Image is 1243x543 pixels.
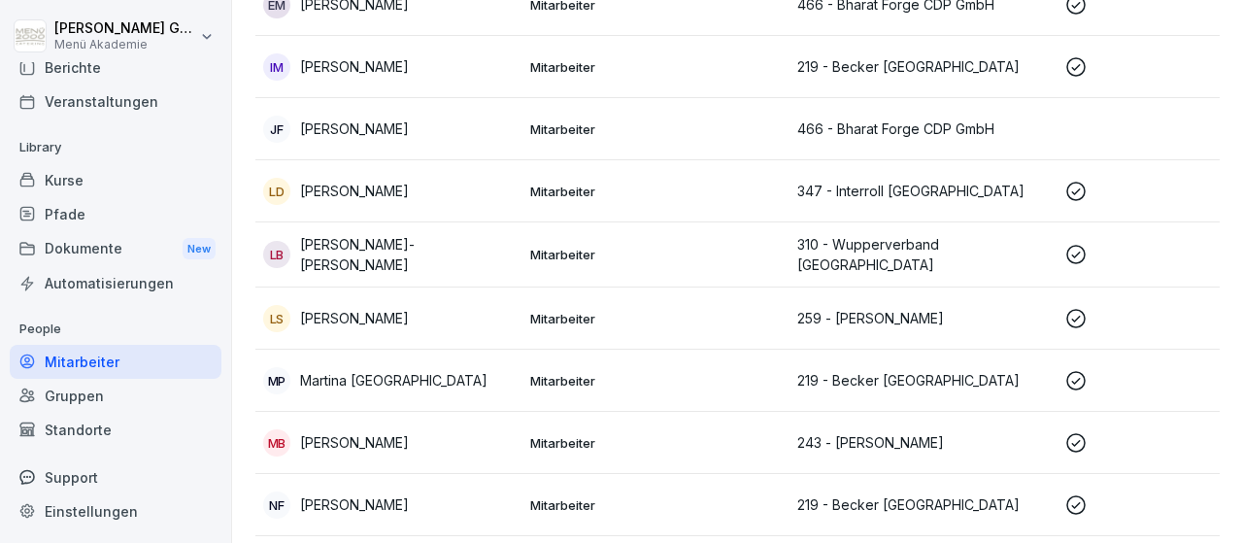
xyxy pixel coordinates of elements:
[10,85,221,119] a: Veranstaltungen
[10,460,221,494] div: Support
[797,370,1049,390] p: 219 - Becker [GEOGRAPHIC_DATA]
[10,494,221,528] a: Einstellungen
[797,119,1049,139] p: 466 - Bharat Forge CDP GmbH
[54,20,196,37] p: [PERSON_NAME] Greger
[10,266,221,300] a: Automatisierungen
[263,116,290,143] div: JF
[263,53,290,81] div: IM
[300,119,409,139] p: [PERSON_NAME]
[263,492,290,519] div: NF
[797,181,1049,201] p: 347 - Interroll [GEOGRAPHIC_DATA]
[797,432,1049,453] p: 243 - [PERSON_NAME]
[797,56,1049,77] p: 219 - Becker [GEOGRAPHIC_DATA]
[10,345,221,379] a: Mitarbeiter
[10,314,221,345] p: People
[530,372,782,390] p: Mitarbeiter
[183,238,216,260] div: New
[530,120,782,138] p: Mitarbeiter
[797,234,1049,275] p: 310 - Wupperverband [GEOGRAPHIC_DATA]
[10,197,221,231] a: Pfade
[10,132,221,163] p: Library
[797,308,1049,328] p: 259 - [PERSON_NAME]
[54,38,196,51] p: Menü Akademie
[530,434,782,452] p: Mitarbeiter
[530,183,782,200] p: Mitarbeiter
[10,231,221,267] a: DokumenteNew
[300,234,515,275] p: [PERSON_NAME]-[PERSON_NAME]
[530,496,782,514] p: Mitarbeiter
[797,494,1049,515] p: 219 - Becker [GEOGRAPHIC_DATA]
[530,58,782,76] p: Mitarbeiter
[530,310,782,327] p: Mitarbeiter
[263,429,290,457] div: MB
[263,367,290,394] div: MP
[10,51,221,85] a: Berichte
[263,178,290,205] div: LD
[300,432,409,453] p: [PERSON_NAME]
[263,305,290,332] div: LS
[300,494,409,515] p: [PERSON_NAME]
[300,181,409,201] p: [PERSON_NAME]
[300,56,409,77] p: [PERSON_NAME]
[263,241,290,268] div: LB
[10,231,221,267] div: Dokumente
[10,413,221,447] a: Standorte
[10,379,221,413] a: Gruppen
[300,370,487,390] p: Martina [GEOGRAPHIC_DATA]
[10,163,221,197] a: Kurse
[530,246,782,263] p: Mitarbeiter
[300,308,409,328] p: [PERSON_NAME]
